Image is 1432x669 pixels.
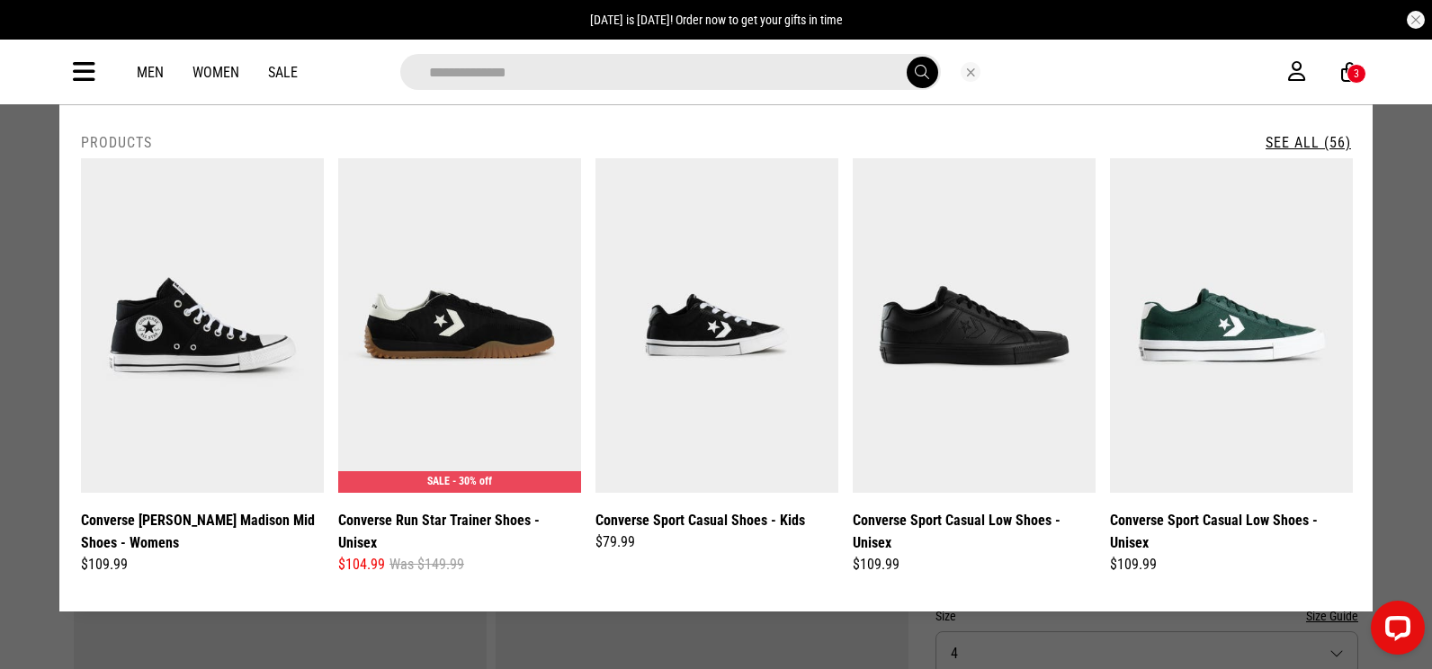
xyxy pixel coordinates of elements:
div: $109.99 [853,554,1096,575]
span: [DATE] is [DATE]! Order now to get your gifts in time [590,13,843,27]
a: Converse [PERSON_NAME] Madison Mid Shoes - Womens [81,509,324,554]
div: 3 [1354,67,1359,80]
a: Converse Sport Casual Shoes - Kids [595,509,805,531]
span: Was $149.99 [389,554,464,575]
a: See All (56) [1266,134,1351,151]
button: Close search [961,62,980,82]
a: Converse Sport Casual Low Shoes - Unisex [1110,509,1353,554]
a: Converse Run Star Trainer Shoes - Unisex [338,509,581,554]
div: $79.99 [595,531,838,553]
div: $109.99 [1110,554,1353,575]
a: Converse Sport Casual Low Shoes - Unisex [853,509,1096,554]
img: Converse Sport Casual Low Shoes - Unisex in Green [1110,158,1353,493]
a: Men [137,64,164,81]
span: - 30% off [452,475,492,487]
span: SALE [427,475,450,487]
a: Sale [268,64,298,81]
span: $104.99 [338,554,385,575]
img: Converse Sport Casual Shoes - Kids in Black [595,158,838,493]
a: Women [192,64,239,81]
img: Converse Chuck Taylor Madison Mid Shoes - Womens in Black [81,158,324,493]
img: Converse Sport Casual Low Shoes - Unisex in Black [853,158,1096,493]
div: $109.99 [81,554,324,575]
h2: Products [81,134,152,151]
iframe: LiveChat chat widget [1356,593,1432,669]
img: Converse Run Star Trainer Shoes - Unisex in Black [338,158,581,493]
a: 3 [1341,63,1358,82]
